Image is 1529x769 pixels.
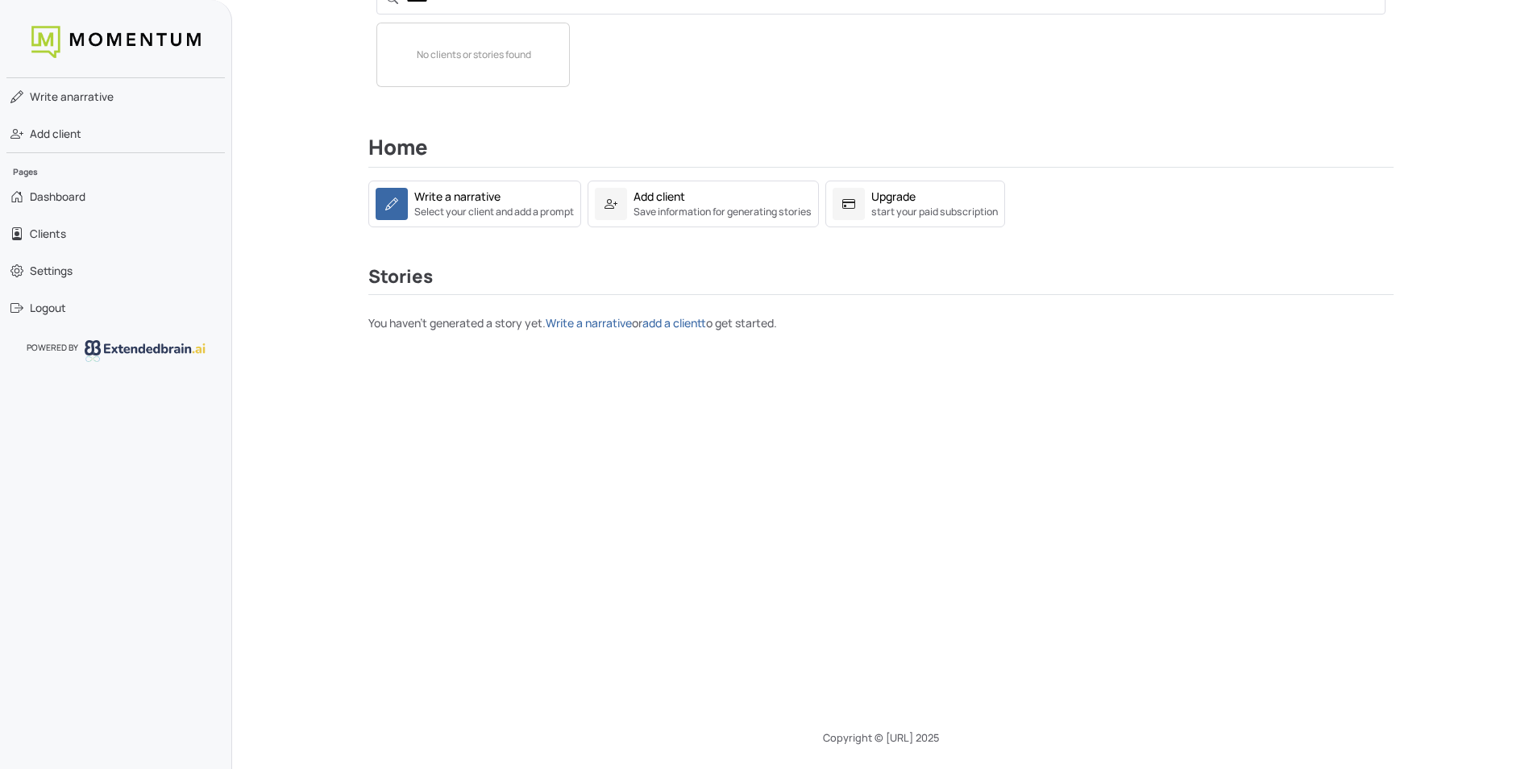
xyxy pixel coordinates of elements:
[368,181,581,227] a: Write a narrativeSelect your client and add a prompt
[85,340,206,361] img: logo
[368,314,1394,331] p: You haven't generated a story yet. or to get started.
[634,188,685,205] div: Add client
[588,181,819,227] a: Add clientSave information for generating stories
[368,266,1394,295] h3: Stories
[31,26,201,58] img: logo
[825,181,1005,227] a: Upgradestart your paid subscription
[377,39,571,70] div: No clients or stories found
[30,89,67,104] span: Write a
[30,89,114,105] span: narrative
[546,315,632,330] a: Write a narrative
[825,194,1005,210] a: Upgradestart your paid subscription
[30,126,81,142] span: Add client
[642,315,706,330] a: add a client
[414,205,574,219] small: Select your client and add a prompt
[30,226,66,242] span: Clients
[823,730,939,745] span: Copyright © [URL] 2025
[30,300,66,316] span: Logout
[368,135,1394,168] h2: Home
[588,194,819,210] a: Add clientSave information for generating stories
[871,205,998,219] small: start your paid subscription
[871,188,916,205] div: Upgrade
[634,205,812,219] small: Save information for generating stories
[368,194,581,210] a: Write a narrativeSelect your client and add a prompt
[30,189,85,205] span: Dashboard
[414,188,501,205] div: Write a narrative
[30,263,73,279] span: Settings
